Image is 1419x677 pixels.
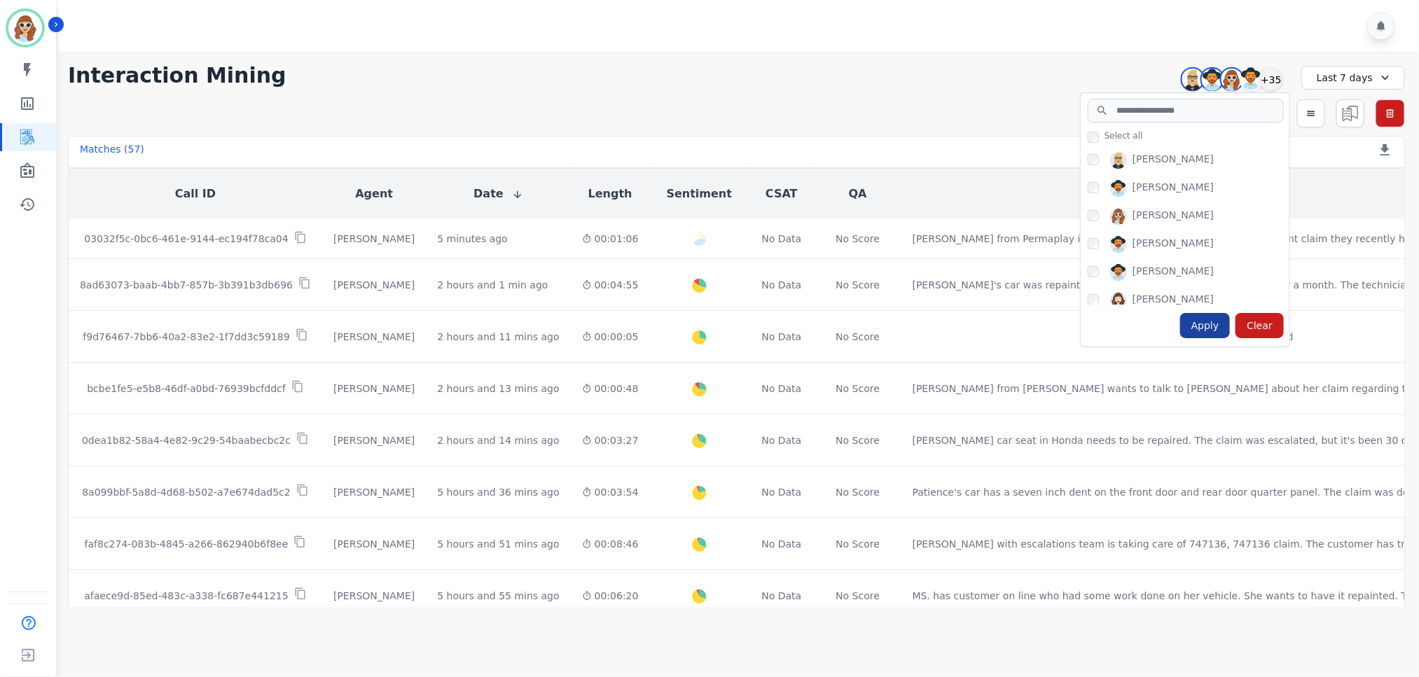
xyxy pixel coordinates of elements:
[1301,66,1405,90] div: Last 7 days
[760,382,803,396] div: No Data
[437,330,559,344] div: 2 hours and 11 mins ago
[1235,313,1284,338] div: Clear
[82,485,291,499] p: 8a099bbf-5a8d-4d68-b502-a7e674dad5c2
[437,433,559,447] div: 2 hours and 14 mins ago
[437,382,559,396] div: 2 hours and 13 mins ago
[80,142,144,162] div: Matches ( 57 )
[849,186,867,202] button: QA
[333,382,415,396] div: [PERSON_NAME]
[1133,152,1214,169] div: [PERSON_NAME]
[588,186,632,202] button: Length
[82,433,291,447] p: 0dea1b82-58a4-4e82-9c29-54baabecbc2c
[87,382,286,396] p: bcbe1fe5-e5b8-46df-a0bd-76939bcfddcf
[1133,264,1214,281] div: [PERSON_NAME]
[84,232,289,246] p: 03032f5c-0bc6-461e-9144-ec194f78ca04
[760,330,803,344] div: No Data
[760,232,803,246] div: No Data
[760,537,803,551] div: No Data
[766,186,798,202] button: CSAT
[83,330,289,344] p: f9d76467-7bb6-40a2-83e2-1f7dd3c59189
[582,589,639,603] div: 00:06:20
[333,589,415,603] div: [PERSON_NAME]
[760,589,803,603] div: No Data
[582,537,639,551] div: 00:08:46
[1133,236,1214,253] div: [PERSON_NAME]
[760,433,803,447] div: No Data
[68,63,286,88] h1: Interaction Mining
[667,186,732,202] button: Sentiment
[913,485,1419,499] div: Patience's car has a seven inch dent on the front door and rear door quarter panel. The claim was...
[836,485,880,499] div: No Score
[582,433,639,447] div: 00:03:27
[1180,313,1231,338] div: Apply
[1133,208,1214,225] div: [PERSON_NAME]
[473,186,523,202] button: Date
[1133,292,1214,309] div: [PERSON_NAME]
[836,330,880,344] div: No Score
[437,485,559,499] div: 5 hours and 36 mins ago
[760,278,803,292] div: No Data
[582,278,639,292] div: 00:04:55
[355,186,393,202] button: Agent
[582,382,639,396] div: 00:00:48
[582,330,639,344] div: 00:00:05
[1133,180,1214,197] div: [PERSON_NAME]
[1259,67,1283,91] div: +35
[437,278,548,292] div: 2 hours and 1 min ago
[333,278,415,292] div: [PERSON_NAME]
[836,382,880,396] div: No Score
[333,232,415,246] div: [PERSON_NAME]
[8,11,42,45] img: Bordered avatar
[437,232,508,246] div: 5 minutes ago
[80,278,293,292] p: 8ad63073-baab-4bb7-857b-3b391b3db696
[333,433,415,447] div: [PERSON_NAME]
[836,232,880,246] div: No Score
[1105,130,1143,141] span: Select all
[836,278,880,292] div: No Score
[85,537,289,551] p: faf8c274-083b-4845-a266-862940b6f8ee
[84,589,288,603] p: afaece9d-85ed-483c-a338-fc687e441215
[437,537,559,551] div: 5 hours and 51 mins ago
[175,186,216,202] button: Call ID
[582,485,639,499] div: 00:03:54
[836,537,880,551] div: No Score
[836,433,880,447] div: No Score
[836,589,880,603] div: No Score
[437,589,559,603] div: 5 hours and 55 mins ago
[333,537,415,551] div: [PERSON_NAME]
[582,232,639,246] div: 00:01:06
[760,485,803,499] div: No Data
[333,485,415,499] div: [PERSON_NAME]
[333,330,415,344] div: [PERSON_NAME]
